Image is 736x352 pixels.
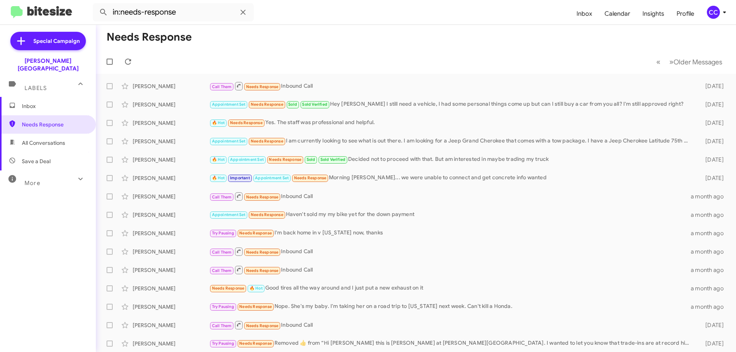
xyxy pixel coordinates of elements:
[212,102,246,107] span: Appointment Set
[693,174,730,182] div: [DATE]
[656,57,660,67] span: «
[693,138,730,145] div: [DATE]
[212,212,246,217] span: Appointment Set
[246,84,279,89] span: Needs Response
[33,37,80,45] span: Special Campaign
[691,248,730,255] div: a month ago
[652,54,727,70] nav: Page navigation example
[212,231,234,236] span: Try Pausing
[212,157,225,162] span: 🔥 Hot
[133,174,209,182] div: [PERSON_NAME]
[707,6,720,19] div: CC
[230,157,264,162] span: Appointment Set
[209,302,691,311] div: Nope. She's my baby. I'm taking her on a road trip to [US_STATE] next week. Can't kill a Honda.
[209,247,691,256] div: Inbound Call
[691,211,730,219] div: a month ago
[693,119,730,127] div: [DATE]
[302,102,327,107] span: Sold Verified
[209,192,691,201] div: Inbound Call
[209,81,693,91] div: Inbound Call
[133,303,209,311] div: [PERSON_NAME]
[25,85,47,92] span: Labels
[209,155,693,164] div: Decided not to proceed with that. But am interested in maybe trading my truck
[212,304,234,309] span: Try Pausing
[239,304,272,309] span: Needs Response
[294,175,327,180] span: Needs Response
[133,321,209,329] div: [PERSON_NAME]
[652,54,665,70] button: Previous
[133,340,209,347] div: [PERSON_NAME]
[209,284,691,293] div: Good tires all the way around and I just put a new exhaust on it
[307,157,315,162] span: Sold
[693,340,730,347] div: [DATE]
[674,58,722,66] span: Older Messages
[250,286,263,291] span: 🔥 Hot
[636,3,670,25] span: Insights
[133,248,209,255] div: [PERSON_NAME]
[693,156,730,164] div: [DATE]
[22,139,65,147] span: All Conversations
[669,57,674,67] span: »
[246,250,279,255] span: Needs Response
[133,211,209,219] div: [PERSON_NAME]
[209,100,693,109] div: Hey [PERSON_NAME] I still need a vehicle, I had some personal things come up but can I still buy ...
[133,101,209,108] div: [PERSON_NAME]
[107,31,192,43] h1: Needs Response
[209,137,693,146] div: I am currently looking to see what is out there. I am looking for a Jeep Grand Cherokee that come...
[209,174,693,182] div: Morning [PERSON_NAME]... we were unable to connect and get concrete info wanted
[212,175,225,180] span: 🔥 Hot
[209,118,693,127] div: Yes. The staff was professional and helpful.
[212,286,245,291] span: Needs Response
[670,3,700,25] a: Profile
[288,102,297,107] span: Sold
[212,195,232,200] span: Call Them
[133,285,209,292] div: [PERSON_NAME]
[570,3,598,25] a: Inbox
[239,341,272,346] span: Needs Response
[212,139,246,144] span: Appointment Set
[209,210,691,219] div: Haven't sold my my bike yet for the down payment
[691,266,730,274] div: a month ago
[133,266,209,274] div: [PERSON_NAME]
[93,3,254,21] input: Search
[255,175,289,180] span: Appointment Set
[212,323,232,328] span: Call Them
[693,321,730,329] div: [DATE]
[691,285,730,292] div: a month ago
[665,54,727,70] button: Next
[230,175,250,180] span: Important
[269,157,301,162] span: Needs Response
[22,157,51,165] span: Save a Deal
[598,3,636,25] a: Calendar
[209,339,693,348] div: Removed ‌👍‌ from “ Hi [PERSON_NAME] this is [PERSON_NAME] at [PERSON_NAME][GEOGRAPHIC_DATA]. I wa...
[693,101,730,108] div: [DATE]
[239,231,272,236] span: Needs Response
[133,156,209,164] div: [PERSON_NAME]
[212,120,225,125] span: 🔥 Hot
[246,195,279,200] span: Needs Response
[133,138,209,145] div: [PERSON_NAME]
[212,250,232,255] span: Call Them
[320,157,346,162] span: Sold Verified
[700,6,728,19] button: CC
[209,265,691,275] div: Inbound Call
[246,268,279,273] span: Needs Response
[209,229,691,237] div: I'm back home in v [US_STATE] now, thanks
[251,102,283,107] span: Needs Response
[10,32,86,50] a: Special Campaign
[251,139,283,144] span: Needs Response
[246,323,279,328] span: Needs Response
[212,341,234,346] span: Try Pausing
[691,229,730,237] div: a month ago
[133,229,209,237] div: [PERSON_NAME]
[691,193,730,200] div: a month ago
[22,121,87,128] span: Needs Response
[133,82,209,90] div: [PERSON_NAME]
[133,119,209,127] div: [PERSON_NAME]
[251,212,283,217] span: Needs Response
[230,120,263,125] span: Needs Response
[212,268,232,273] span: Call Them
